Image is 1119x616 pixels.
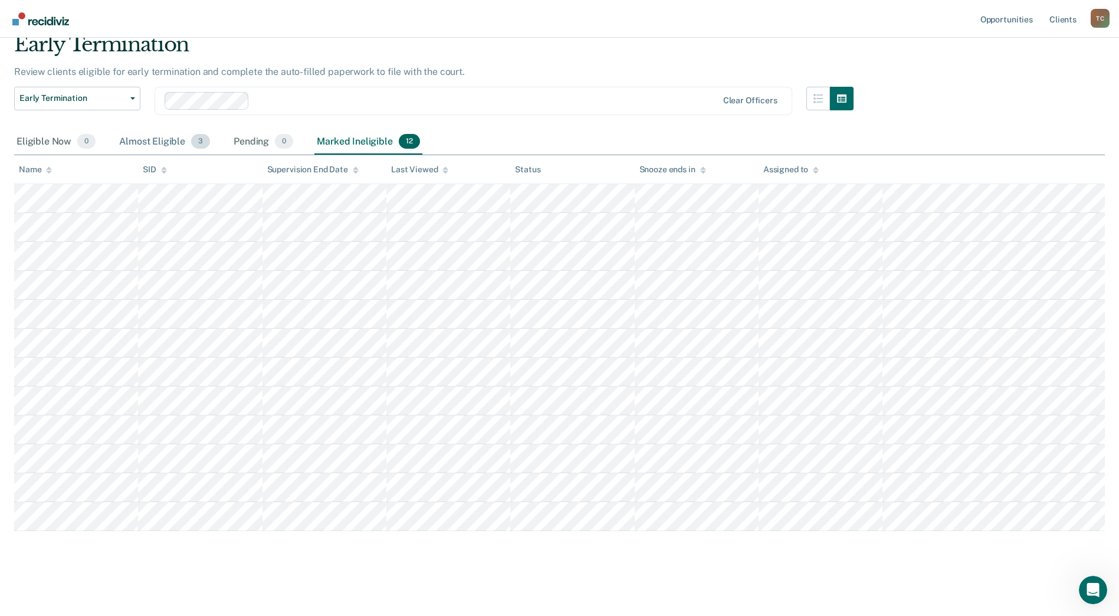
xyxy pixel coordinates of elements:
div: Marked Ineligible12 [314,129,422,155]
div: Status [515,165,540,175]
div: Clear officers [723,96,777,106]
div: T C [1091,9,1110,28]
img: Recidiviz [12,12,69,25]
span: 0 [275,134,293,149]
div: Eligible Now0 [14,129,98,155]
div: Snooze ends in [639,165,706,175]
button: Profile dropdown button [1091,9,1110,28]
span: 12 [399,134,420,149]
div: Assigned to [763,165,819,175]
div: Last Viewed [391,165,448,175]
iframe: Intercom live chat [1079,576,1107,604]
div: Name [19,165,52,175]
div: Pending0 [231,129,296,155]
div: Early Termination [14,32,854,66]
button: Early Termination [14,87,140,110]
div: Almost Eligible3 [117,129,212,155]
span: Early Termination [19,93,126,103]
span: 0 [77,134,96,149]
span: 3 [191,134,210,149]
div: Supervision End Date [267,165,359,175]
p: Review clients eligible for early termination and complete the auto-filled paperwork to file with... [14,66,465,77]
div: SID [143,165,167,175]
